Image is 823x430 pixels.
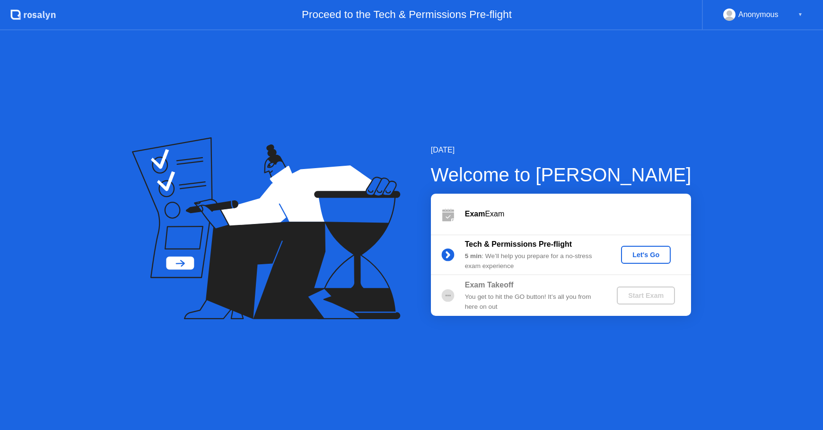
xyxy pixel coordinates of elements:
div: [DATE] [431,144,692,156]
button: Start Exam [617,287,675,305]
div: Exam [465,208,691,220]
b: Tech & Permissions Pre-flight [465,240,572,248]
b: Exam [465,210,485,218]
div: Anonymous [738,9,779,21]
div: Welcome to [PERSON_NAME] [431,161,692,189]
div: Start Exam [621,292,671,299]
button: Let's Go [621,246,671,264]
b: 5 min [465,252,482,260]
b: Exam Takeoff [465,281,514,289]
div: : We’ll help you prepare for a no-stress exam experience [465,251,601,271]
div: You get to hit the GO button! It’s all you from here on out [465,292,601,312]
div: Let's Go [625,251,667,259]
div: ▼ [798,9,803,21]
